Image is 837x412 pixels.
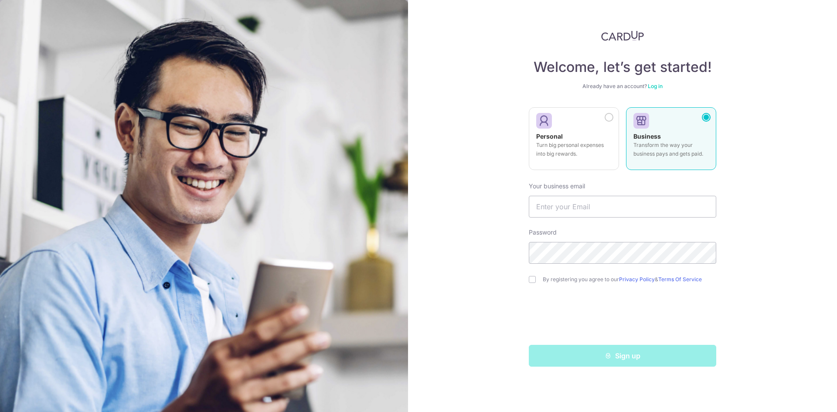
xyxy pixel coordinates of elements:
[529,228,557,237] label: Password
[633,141,709,158] p: Transform the way your business pays and gets paid.
[529,58,716,76] h4: Welcome, let’s get started!
[543,276,716,283] label: By registering you agree to our &
[529,182,585,191] label: Your business email
[658,276,702,283] a: Terms Of Service
[536,141,612,158] p: Turn big personal expenses into big rewards.
[529,107,619,175] a: Personal Turn big personal expenses into big rewards.
[529,196,716,218] input: Enter your Email
[556,300,689,334] iframe: reCAPTCHA
[619,276,655,283] a: Privacy Policy
[633,133,661,140] strong: Business
[536,133,563,140] strong: Personal
[626,107,716,175] a: Business Transform the way your business pays and gets paid.
[529,83,716,90] div: Already have an account?
[648,83,663,89] a: Log in
[601,31,644,41] img: CardUp Logo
